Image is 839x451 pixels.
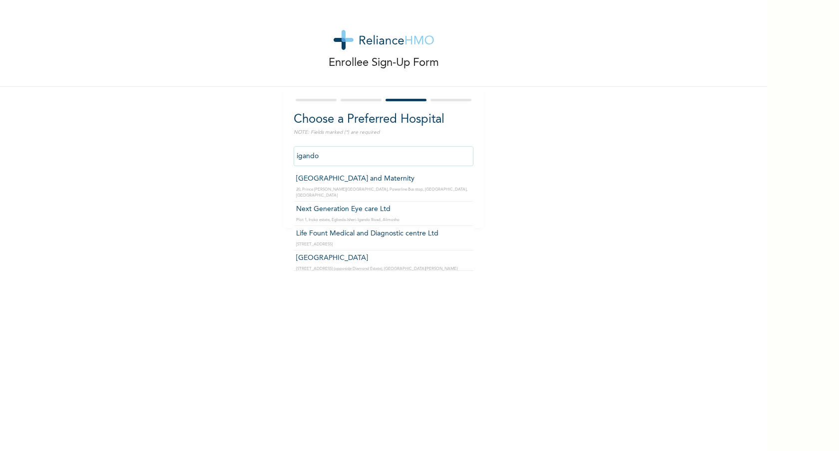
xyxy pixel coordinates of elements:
[28,16,49,24] div: v 4.0.25
[296,253,471,263] p: [GEOGRAPHIC_DATA]
[334,30,434,50] img: logo
[296,241,471,247] p: [STREET_ADDRESS]
[99,58,107,66] img: tab_keywords_by_traffic_grey.svg
[296,174,471,184] p: [GEOGRAPHIC_DATA] and Maternity
[16,16,24,24] img: logo_orange.svg
[16,26,24,34] img: website_grey.svg
[38,59,89,65] div: Domain Overview
[26,26,110,34] div: Domain: [DOMAIN_NAME]
[294,146,473,166] input: Search by name, address or governorate
[296,204,471,215] p: Next Generation Eye care Ltd
[294,111,473,129] h2: Choose a Preferred Hospital
[296,228,471,239] p: Life Fount Medical and Diagnostic centre Ltd
[296,187,471,199] p: 20, Prince [PERSON_NAME][GEOGRAPHIC_DATA], Powerline Bus stop, [GEOGRAPHIC_DATA], [GEOGRAPHIC_DATA]
[110,59,168,65] div: Keywords by Traffic
[296,266,471,278] p: [STREET_ADDRESS] (opposide Diamond Estate), [GEOGRAPHIC_DATA][PERSON_NAME][GEOGRAPHIC_DATA] ,[GEO...
[27,58,35,66] img: tab_domain_overview_orange.svg
[329,55,439,71] p: Enrollee Sign-Up Form
[296,217,471,223] p: Plot 1, Iroko estate, Egbeda-Isheri-Igando Road, Alimosho
[294,129,473,136] p: NOTE: Fields marked (*) are required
